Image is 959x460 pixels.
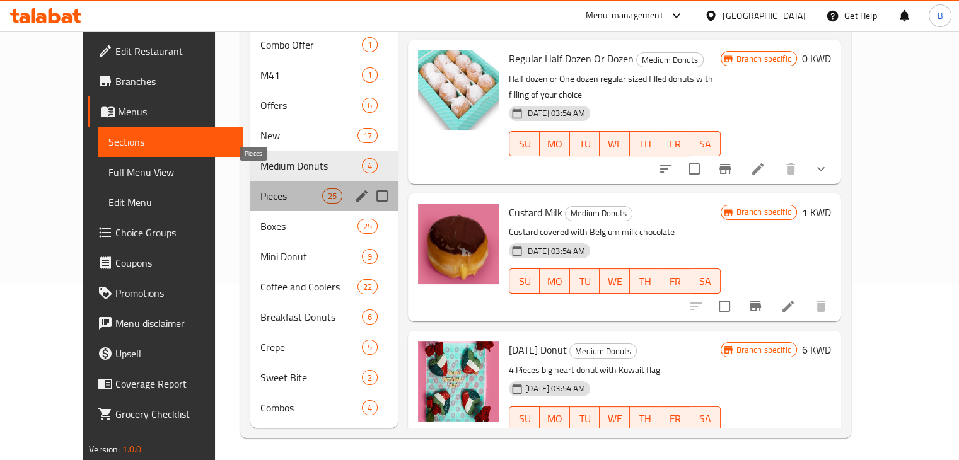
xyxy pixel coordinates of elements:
[509,340,567,359] span: [DATE] Donut
[362,37,378,52] div: items
[520,382,590,394] span: [DATE] 03:54 AM
[122,441,142,457] span: 1.0.0
[108,164,233,180] span: Full Menu View
[731,53,796,65] span: Branch specific
[806,291,836,321] button: delete
[260,249,362,264] span: Mini Donut
[545,410,565,428] span: MO
[88,278,243,308] a: Promotions
[322,188,342,204] div: items
[570,131,600,156] button: TU
[570,344,636,359] span: Medium Donuts
[363,69,377,81] span: 1
[600,406,630,432] button: WE
[260,279,357,294] span: Coffee and Coolers
[363,342,377,354] span: 5
[418,204,499,284] img: Custard Milk
[600,131,630,156] button: WE
[108,134,233,149] span: Sections
[115,225,233,240] span: Choice Groups
[509,268,540,294] button: SU
[98,187,243,217] a: Edit Menu
[565,206,632,221] div: Medium Donuts
[660,131,690,156] button: FR
[695,272,716,290] span: SA
[813,161,828,176] svg: Show Choices
[250,90,398,120] div: Offers6
[88,217,243,248] a: Choice Groups
[363,402,377,414] span: 4
[723,9,806,23] div: [GEOGRAPHIC_DATA]
[711,293,738,319] span: Select to update
[357,219,378,234] div: items
[260,370,362,385] span: Sweet Bite
[806,154,836,184] button: show more
[115,316,233,331] span: Menu disclaimer
[260,158,362,173] div: Medium Donuts
[250,332,398,362] div: Crepe5
[250,272,398,302] div: Coffee and Coolers22
[695,135,716,153] span: SA
[802,50,831,67] h6: 0 KWD
[695,410,716,428] span: SA
[88,399,243,429] a: Grocery Checklist
[260,128,357,143] span: New
[88,66,243,96] a: Branches
[740,291,770,321] button: Branch-specific-item
[569,343,637,359] div: Medium Donuts
[418,50,499,130] img: Regular Half Dozen Or Dozen
[575,410,595,428] span: TU
[363,251,377,263] span: 9
[357,279,378,294] div: items
[362,340,378,355] div: items
[509,203,562,222] span: Custard Milk
[586,8,663,23] div: Menu-management
[545,135,565,153] span: MO
[635,135,655,153] span: TH
[362,98,378,113] div: items
[250,362,398,393] div: Sweet Bite2
[600,268,630,294] button: WE
[651,154,681,184] button: sort-choices
[88,248,243,278] a: Coupons
[89,441,120,457] span: Version:
[108,195,233,210] span: Edit Menu
[357,128,378,143] div: items
[323,190,342,202] span: 25
[540,406,570,432] button: MO
[731,206,796,218] span: Branch specific
[88,96,243,127] a: Menus
[260,98,362,113] span: Offers
[260,400,362,415] div: Combos
[665,410,685,428] span: FR
[731,344,796,356] span: Branch specific
[566,206,632,221] span: Medium Donuts
[781,299,796,314] a: Edit menu item
[98,157,243,187] a: Full Menu View
[605,410,625,428] span: WE
[660,406,690,432] button: FR
[665,135,685,153] span: FR
[630,406,660,432] button: TH
[575,135,595,153] span: TU
[545,272,565,290] span: MO
[690,131,721,156] button: SA
[710,154,740,184] button: Branch-specific-item
[250,211,398,241] div: Boxes25
[363,100,377,112] span: 6
[514,272,535,290] span: SU
[250,241,398,272] div: Mini Donut9
[260,219,357,234] div: Boxes
[362,158,378,173] div: items
[250,151,398,181] div: Medium Donuts4
[362,400,378,415] div: items
[362,309,378,325] div: items
[514,410,535,428] span: SU
[635,272,655,290] span: TH
[540,131,570,156] button: MO
[520,107,590,119] span: [DATE] 03:54 AM
[802,204,831,221] h6: 1 KWD
[520,245,590,257] span: [DATE] 03:54 AM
